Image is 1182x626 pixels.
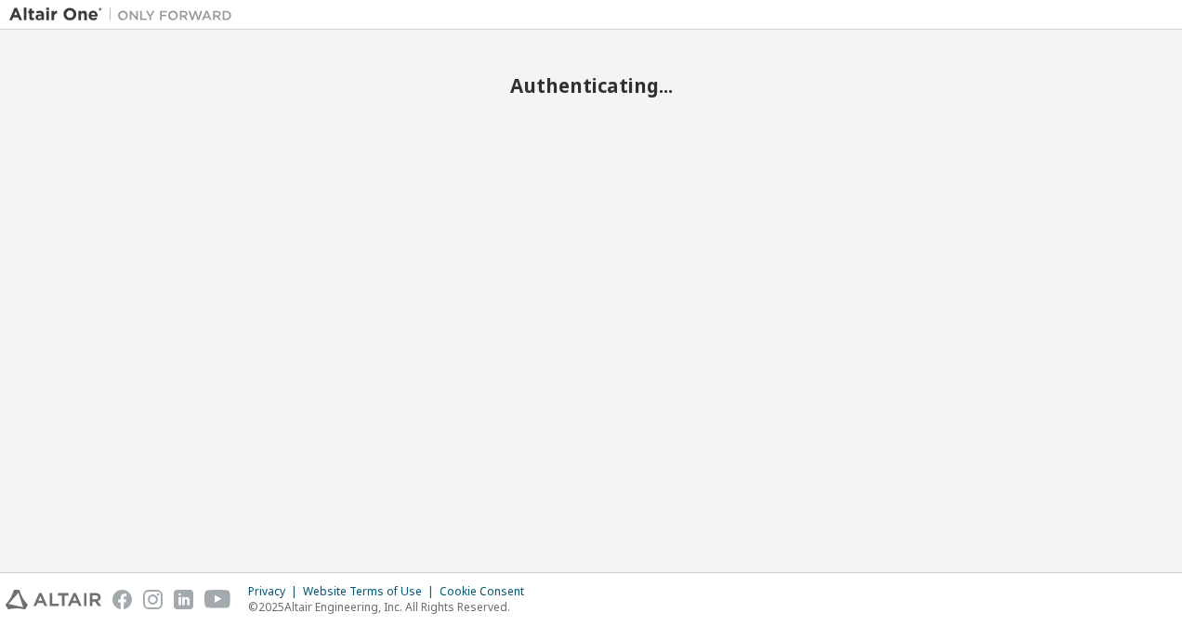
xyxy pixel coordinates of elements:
[174,590,193,609] img: linkedin.svg
[6,590,101,609] img: altair_logo.svg
[112,590,132,609] img: facebook.svg
[204,590,231,609] img: youtube.svg
[248,599,535,615] p: © 2025 Altair Engineering, Inc. All Rights Reserved.
[248,584,303,599] div: Privacy
[9,73,1173,98] h2: Authenticating...
[303,584,440,599] div: Website Terms of Use
[440,584,535,599] div: Cookie Consent
[143,590,163,609] img: instagram.svg
[9,6,242,24] img: Altair One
